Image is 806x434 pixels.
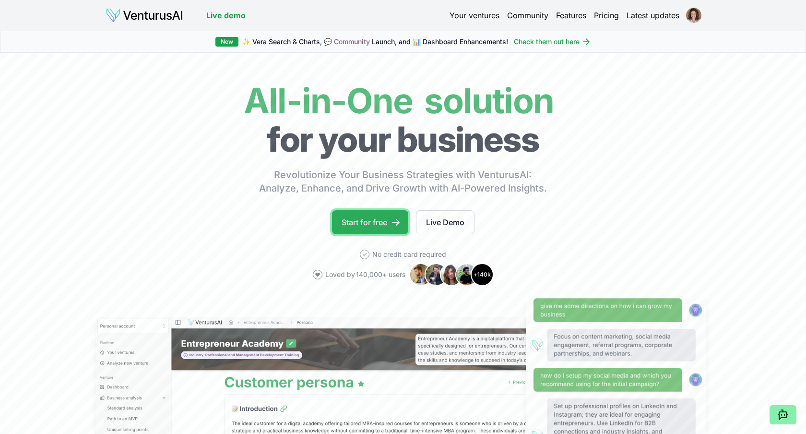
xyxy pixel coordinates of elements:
img: Avatar 3 [440,263,463,286]
a: Community [507,10,548,21]
a: Community [334,37,370,46]
span: ✨ Vera Search & Charts, 💬 Launch, and 📊 Dashboard Enhancements! [242,37,508,47]
a: Your ventures [450,10,499,21]
img: ACg8ocKhmO6-UHQIUDIy8nan5S_6dEsWwbyYZtTqnqNh5oux9kQdgGwCSw=s96-c [686,8,701,23]
img: Avatar 4 [455,263,478,286]
img: logo [106,8,183,23]
img: Avatar 1 [409,263,432,286]
div: New [215,37,238,47]
img: Avatar 2 [425,263,448,286]
a: Features [556,10,586,21]
a: Pricing [594,10,619,21]
a: Start for free [332,210,408,234]
a: Live demo [206,10,246,21]
a: Live Demo [416,210,474,234]
a: Check them out here [514,37,591,47]
a: Latest updates [627,10,679,21]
